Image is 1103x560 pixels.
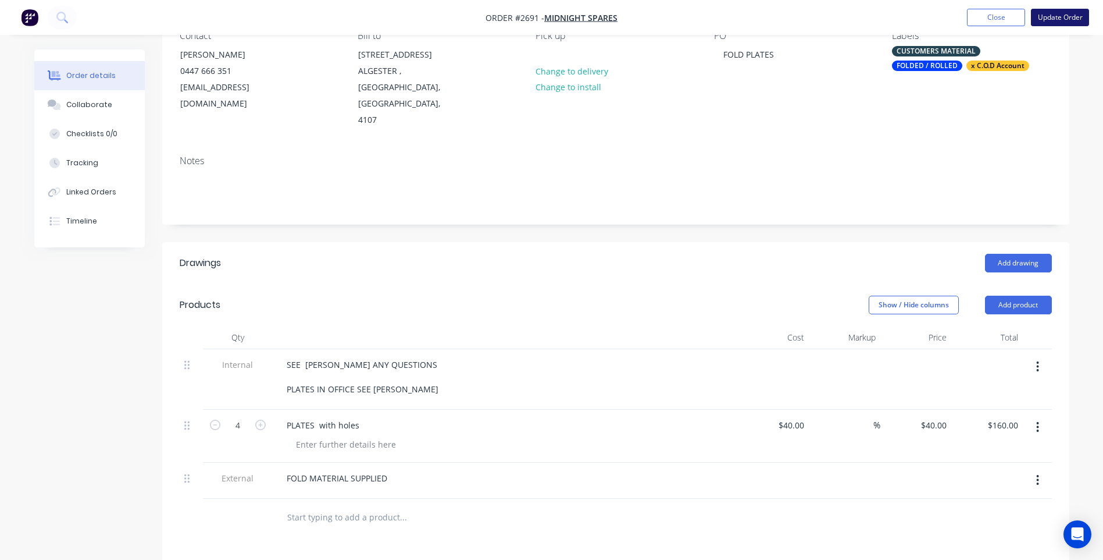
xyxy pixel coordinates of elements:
div: CUSTOMERS MATERIAL [892,46,980,56]
div: Cost [738,326,809,349]
button: Add product [985,296,1052,314]
div: Price [880,326,952,349]
button: Update Order [1031,9,1089,26]
button: Checklists 0/0 [34,119,145,148]
div: Bill to [358,30,517,41]
span: Order #2691 - [486,12,544,23]
img: Factory [21,9,38,26]
span: External [208,472,268,484]
div: Order details [66,70,116,81]
div: Open Intercom Messenger [1063,520,1091,548]
button: Change to delivery [529,63,614,79]
button: Close [967,9,1025,26]
div: FOLD MATERIAL SUPPLIED [277,470,397,487]
div: PO [714,30,873,41]
a: Midnight Spares [544,12,617,23]
div: [STREET_ADDRESS]ALGESTER , [GEOGRAPHIC_DATA], [GEOGRAPHIC_DATA], 4107 [348,46,465,129]
div: 0447 666 351 [180,63,277,79]
button: Add drawing [985,254,1052,272]
button: Change to install [529,79,607,95]
div: [PERSON_NAME]0447 666 351[EMAIL_ADDRESS][DOMAIN_NAME] [170,46,287,112]
div: Pick up [536,30,695,41]
div: Labels [892,30,1051,41]
div: Drawings [180,256,221,270]
div: ALGESTER , [GEOGRAPHIC_DATA], [GEOGRAPHIC_DATA], 4107 [358,63,455,128]
div: FOLD PLATES [714,46,783,63]
div: x C.O.D Account [966,61,1029,71]
div: Tracking [66,158,98,168]
div: Collaborate [66,100,112,110]
div: FOLDED / ROLLED [892,61,962,71]
div: Total [951,326,1023,349]
button: Tracking [34,148,145,178]
div: Qty [203,326,273,349]
div: Markup [809,326,880,349]
div: Notes [180,155,1052,166]
div: Linked Orders [66,187,116,197]
div: Timeline [66,216,97,226]
div: [PERSON_NAME] [180,47,277,63]
input: Start typing to add a product... [287,506,519,529]
div: [STREET_ADDRESS] [358,47,455,63]
span: % [873,419,880,432]
div: [EMAIL_ADDRESS][DOMAIN_NAME] [180,79,277,112]
div: Checklists 0/0 [66,129,117,139]
button: Linked Orders [34,178,145,207]
div: Contact [180,30,339,41]
div: SEE [PERSON_NAME] ANY QUESTIONS PLATES IN OFFICE SEE [PERSON_NAME] [277,356,448,398]
div: Products [180,298,220,312]
button: Timeline [34,207,145,236]
button: Order details [34,61,145,90]
span: Internal [208,359,268,371]
button: Collaborate [34,90,145,119]
div: PLATES with holes [277,417,369,434]
button: Show / Hide columns [869,296,959,314]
